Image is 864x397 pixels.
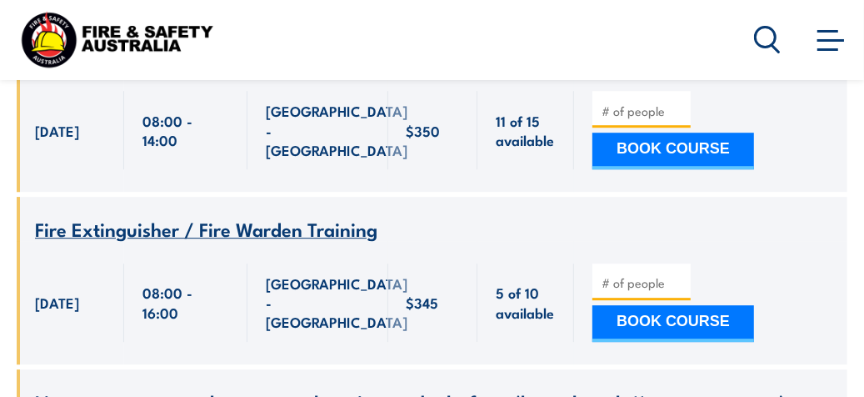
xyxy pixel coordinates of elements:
input: # of people [602,274,685,291]
span: $350 [407,121,441,140]
a: Fire Extinguisher / Fire Warden Training [35,219,377,240]
span: [DATE] [35,293,79,312]
span: [GEOGRAPHIC_DATA] - [GEOGRAPHIC_DATA] [266,101,407,159]
span: [GEOGRAPHIC_DATA] - [GEOGRAPHIC_DATA] [266,274,407,332]
span: 08:00 - 14:00 [142,111,229,150]
span: [DATE] [35,121,79,140]
button: BOOK COURSE [592,133,754,169]
input: # of people [602,103,685,119]
span: 08:00 - 16:00 [142,283,229,322]
span: Fire Extinguisher / Fire Warden Training [35,214,377,243]
span: $345 [407,293,439,312]
span: 5 of 10 available [496,283,556,322]
span: 11 of 15 available [496,111,556,150]
button: BOOK COURSE [592,305,754,342]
